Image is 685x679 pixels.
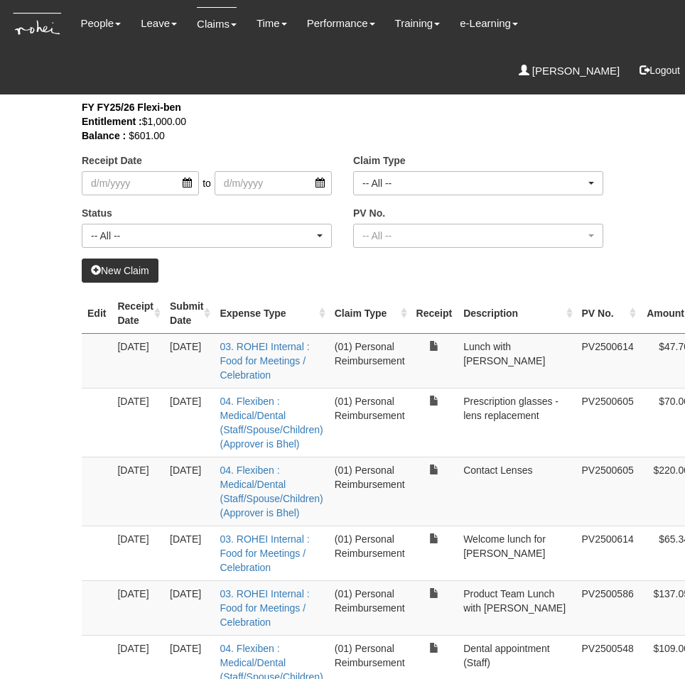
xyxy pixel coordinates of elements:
[458,526,576,580] td: Welcome lunch for [PERSON_NAME]
[82,171,199,195] input: d/m/yyyy
[197,7,237,40] a: Claims
[458,293,576,334] th: Description : activate to sort column ascending
[329,457,411,526] td: (01) Personal Reimbursement
[220,341,309,381] a: 03. ROHEI Internal : Food for Meetings / Celebration
[164,333,214,388] td: [DATE]
[458,580,576,635] td: Product Team Lunch with [PERSON_NAME]
[220,396,323,450] a: 04. Flexiben : Medical/Dental (Staff/Spouse/Children) (Approver is Bhel)
[82,102,181,113] b: FY FY25/26 Flexi-ben
[164,388,214,457] td: [DATE]
[329,580,411,635] td: (01) Personal Reimbursement
[411,293,458,334] th: Receipt
[353,153,406,168] label: Claim Type
[91,229,314,243] div: -- All --
[329,388,411,457] td: (01) Personal Reimbursement
[164,457,214,526] td: [DATE]
[576,388,640,457] td: PV2500605
[576,333,640,388] td: PV2500614
[353,206,385,220] label: PV No.
[82,293,112,334] th: Edit
[199,171,215,195] span: to
[329,333,411,388] td: (01) Personal Reimbursement
[82,116,142,127] b: Entitlement :
[362,176,586,190] div: -- All --
[329,293,411,334] th: Claim Type : activate to sort column ascending
[395,7,441,40] a: Training
[164,580,214,635] td: [DATE]
[460,7,518,40] a: e-Learning
[220,465,323,518] a: 04. Flexiben : Medical/Dental (Staff/Spouse/Children) (Approver is Bhel)
[215,171,332,195] input: d/m/yyyy
[112,293,164,334] th: Receipt Date : activate to sort column ascending
[112,580,164,635] td: [DATE]
[576,580,640,635] td: PV2500586
[82,114,603,129] div: $1,000.00
[458,388,576,457] td: Prescription glasses - lens replacement
[458,457,576,526] td: Contact Lenses
[112,526,164,580] td: [DATE]
[82,259,158,283] a: New Claim
[82,206,112,220] label: Status
[257,7,287,40] a: Time
[112,333,164,388] td: [DATE]
[112,388,164,457] td: [DATE]
[220,533,309,573] a: 03. ROHEI Internal : Food for Meetings / Celebration
[353,171,603,195] button: -- All --
[307,7,375,40] a: Performance
[220,588,309,628] a: 03. ROHEI Internal : Food for Meetings / Celebration
[82,224,332,248] button: -- All --
[362,229,586,243] div: -- All --
[141,7,177,40] a: Leave
[164,293,214,334] th: Submit Date : activate to sort column ascending
[458,333,576,388] td: Lunch with [PERSON_NAME]
[112,457,164,526] td: [DATE]
[353,224,603,248] button: -- All --
[82,130,126,141] b: Balance :
[576,293,640,334] th: PV No. : activate to sort column ascending
[329,526,411,580] td: (01) Personal Reimbursement
[519,55,620,87] a: [PERSON_NAME]
[129,130,165,141] span: $601.00
[576,457,640,526] td: PV2500605
[82,153,142,168] label: Receipt Date
[80,7,121,40] a: People
[214,293,328,334] th: Expense Type : activate to sort column ascending
[164,526,214,580] td: [DATE]
[576,526,640,580] td: PV2500614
